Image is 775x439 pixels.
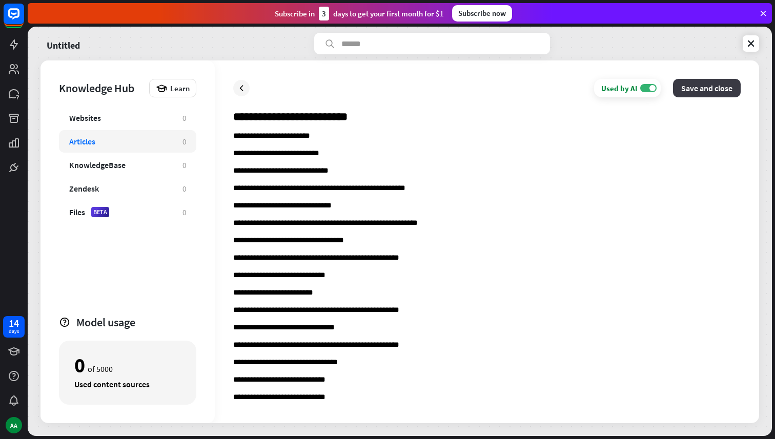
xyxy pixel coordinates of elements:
[182,137,186,147] div: 0
[47,33,80,54] a: Untitled
[182,184,186,194] div: 0
[59,81,144,95] div: Knowledge Hub
[74,357,181,374] div: of 5000
[452,5,512,22] div: Subscribe now
[76,315,196,329] div: Model usage
[182,113,186,123] div: 0
[8,4,39,35] button: Open LiveChat chat widget
[69,207,85,217] div: Files
[601,83,638,93] div: Used by AI
[275,7,444,20] div: Subscribe in days to get your first month for $1
[170,83,190,93] span: Learn
[74,379,181,389] div: Used content sources
[69,160,126,170] div: KnowledgeBase
[182,160,186,170] div: 0
[69,183,99,194] div: Zendesk
[3,316,25,338] a: 14 days
[69,136,95,147] div: Articles
[319,7,329,20] div: 3
[182,207,186,217] div: 0
[91,207,109,217] div: BETA
[69,113,101,123] div: Websites
[6,417,22,433] div: AA
[74,357,85,374] div: 0
[673,79,741,97] button: Save and close
[9,319,19,328] div: 14
[9,328,19,335] div: days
